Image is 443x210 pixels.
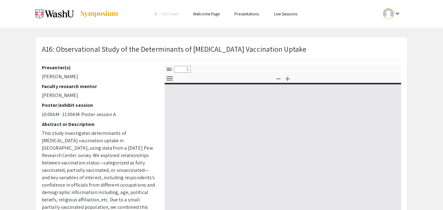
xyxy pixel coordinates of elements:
[394,10,401,17] mat-icon: Expand account dropdown
[282,74,293,83] button: Zoom In
[35,6,118,22] a: Fall 2024 Undergraduate Research Symposium
[274,11,297,17] a: Live Sessions
[234,11,259,17] a: Presentations
[193,11,220,17] a: Welcome Page
[80,10,118,18] img: Symposium by ForagerOne
[42,121,155,127] h2: Abstract or Description
[377,7,408,21] button: Expand account dropdown
[162,11,178,17] span: Exit Event
[273,74,284,83] button: Zoom Out
[164,74,175,83] button: Tools
[42,111,155,118] p: 10:00AM - 11:00AM: Poster session A
[35,6,74,22] img: Fall 2024 Undergraduate Research Symposium
[164,65,175,74] button: Toggle Sidebar
[42,73,155,80] p: [PERSON_NAME]
[42,83,155,89] h2: Faculty research mentor
[42,92,155,99] p: [PERSON_NAME]
[42,43,306,55] p: A16: Observational Study of the Determinants of [MEDICAL_DATA] Vaccination Uptake
[174,66,191,73] input: Page
[42,102,155,108] h2: Poster/exhibit session
[155,12,158,16] div: arrow_back_ios
[5,182,26,205] iframe: Chat
[42,65,155,71] h2: Presenter(s)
